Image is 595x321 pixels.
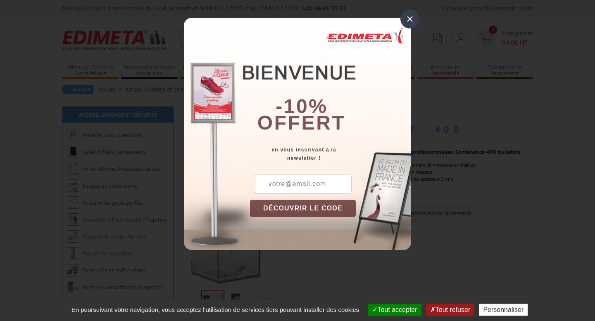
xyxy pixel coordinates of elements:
b: -10% [276,95,328,117]
div: en vous inscrivant à la newsletter ! [250,146,411,162]
div: × [400,9,419,28]
button: DÉCOUVRIR LE CODE [250,200,356,217]
font: offert [257,112,346,134]
button: Tout accepter [368,304,421,316]
button: Tout refuser [426,304,474,316]
span: En poursuivant votre navigation, vous acceptez l'utilisation de services tiers pouvant installer ... [67,306,364,313]
button: Personnaliser (fenêtre modale) [479,304,528,316]
input: votre@email.com [255,175,352,194]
